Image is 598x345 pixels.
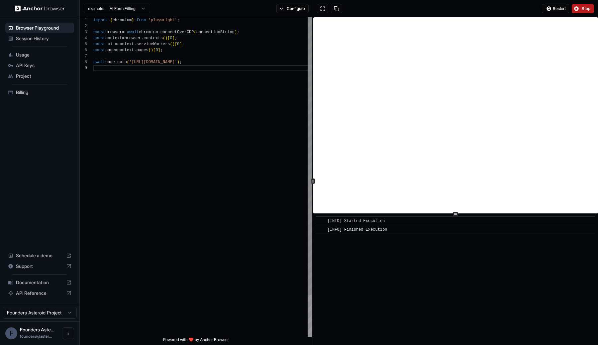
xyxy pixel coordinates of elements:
span: context [105,36,122,41]
div: Session History [5,33,74,44]
span: Usage [16,52,71,58]
div: 5 [80,41,87,47]
span: const [93,48,105,53]
span: browser [105,30,122,35]
span: ( [149,48,151,53]
span: example: [88,6,104,11]
div: 1 [80,17,87,23]
span: Documentation [16,279,63,286]
div: API Reference [5,288,74,298]
span: ; [177,18,179,23]
span: context [117,48,134,53]
button: Open in full screen [317,4,328,13]
span: ai [108,42,112,47]
span: ( [194,30,196,35]
div: Support [5,261,74,272]
span: = [122,30,124,35]
span: [ [175,42,177,47]
span: { [110,18,112,23]
span: ​ [319,218,323,224]
span: ) [165,36,167,41]
span: import [93,18,108,23]
span: const [93,30,105,35]
span: founders@asteroid.ai [20,334,52,339]
span: page [105,60,115,64]
div: Browser Playground [5,23,74,33]
span: browser [125,36,141,41]
span: [ [167,36,170,41]
div: 9 [80,65,87,71]
span: contexts [144,36,163,41]
span: chromium [139,30,158,35]
span: ( [127,60,129,64]
span: await [127,30,139,35]
span: API Reference [16,290,63,296]
span: '[URL][DOMAIN_NAME]' [129,60,177,64]
div: API Keys [5,60,74,71]
span: . [141,36,144,41]
span: = [115,48,117,53]
span: Stop [582,6,591,11]
span: ) [235,30,237,35]
span: API Keys [16,62,71,69]
div: Project [5,71,74,81]
span: ( [170,42,172,47]
span: . [115,60,117,64]
span: } [132,18,134,23]
div: F [5,327,17,339]
div: 3 [80,29,87,35]
span: . [134,48,136,53]
div: 8 [80,59,87,65]
span: Powered with ❤️ by Anchor Browser [163,337,229,345]
span: chromium [113,18,132,23]
span: Project [16,73,71,79]
span: ] [179,42,182,47]
span: ; [237,30,239,35]
span: ; [179,60,182,64]
span: ] [172,36,175,41]
span: serviceWorkers [137,42,170,47]
span: Restart [553,6,566,11]
span: ; [160,48,163,53]
div: Usage [5,50,74,60]
span: ; [175,36,177,41]
button: Stop [572,4,594,13]
button: Open menu [62,327,74,339]
span: ) [151,48,153,53]
span: . [134,42,136,47]
span: ​ [319,226,323,233]
span: connectionString [196,30,235,35]
span: context [117,42,134,47]
span: ( [163,36,165,41]
span: Support [16,263,63,270]
img: Anchor Logo [15,5,65,12]
span: Founders Asteroid [20,327,54,332]
span: const [93,36,105,41]
span: Schedule a demo [16,252,63,259]
span: . [158,30,160,35]
span: const [93,42,105,47]
span: ; [182,42,184,47]
span: connectOverCDP [160,30,194,35]
div: 2 [80,23,87,29]
div: Documentation [5,277,74,288]
span: = [115,42,117,47]
span: ] [158,48,160,53]
span: ) [177,60,179,64]
span: from [137,18,146,23]
button: Configure [276,4,309,13]
div: Schedule a demo [5,250,74,261]
span: pages [137,48,149,53]
span: [INFO] Started Execution [328,219,385,223]
span: await [93,60,105,64]
div: 6 [80,47,87,53]
span: Browser Playground [16,25,71,31]
span: = [122,36,124,41]
span: [ [153,48,155,53]
button: Copy session ID [331,4,342,13]
button: Restart [542,4,569,13]
span: 0 [155,48,158,53]
span: Session History [16,35,71,42]
span: ) [172,42,175,47]
span: [INFO] Finished Execution [328,227,387,232]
